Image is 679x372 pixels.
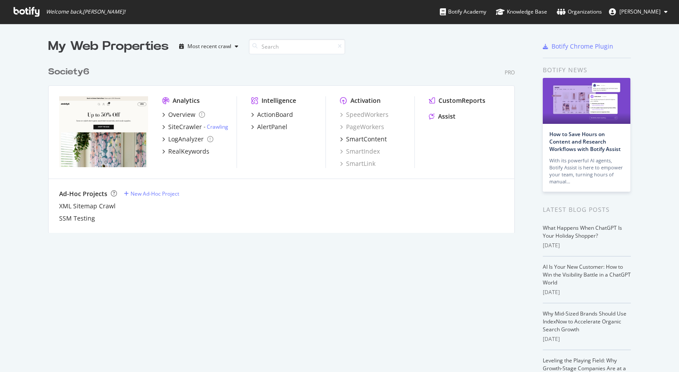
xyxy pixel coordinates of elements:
a: SpeedWorkers [340,110,389,119]
a: Why Mid-Sized Brands Should Use IndexNow to Accelerate Organic Search Growth [543,310,626,333]
img: How to Save Hours on Content and Research Workflows with Botify Assist [543,78,630,124]
a: RealKeywords [162,147,209,156]
div: Latest Blog Posts [543,205,631,214]
div: Botify Chrome Plugin [552,42,613,51]
div: New Ad-Hoc Project [131,190,179,197]
a: ActionBoard [251,110,293,119]
div: [DATE] [543,335,631,343]
a: SmartContent [340,135,387,144]
div: Intelligence [262,96,296,105]
div: [DATE] [543,288,631,296]
div: RealKeywords [168,147,209,156]
div: Overview [168,110,195,119]
a: New Ad-Hoc Project [124,190,179,197]
a: How to Save Hours on Content and Research Workflows with Botify Assist [549,130,621,153]
a: Crawling [207,123,228,130]
a: PageWorkers [340,123,384,131]
span: Welcome back, [PERSON_NAME] ! [46,8,125,15]
a: LogAnalyzer [162,135,213,144]
div: CustomReports [439,96,485,105]
input: Search [249,39,345,54]
a: Society6 [48,66,93,78]
a: XML Sitemap Crawl [59,202,116,211]
a: AI Is Your New Customer: How to Win the Visibility Battle in a ChatGPT World [543,263,631,286]
div: [DATE] [543,242,631,249]
button: [PERSON_NAME] [602,5,675,19]
div: LogAnalyzer [168,135,204,144]
div: Analytics [173,96,200,105]
div: Knowledge Base [496,7,547,16]
div: Activation [350,96,381,105]
a: AlertPanel [251,123,287,131]
a: SmartIndex [340,147,380,156]
div: Botify Academy [440,7,486,16]
div: With its powerful AI agents, Botify Assist is here to empower your team, turning hours of manual… [549,157,624,185]
div: Ad-Hoc Projects [59,190,107,198]
div: Botify news [543,65,631,75]
div: - [204,123,228,130]
a: CustomReports [429,96,485,105]
div: Assist [438,112,456,121]
a: Assist [429,112,456,121]
a: What Happens When ChatGPT Is Your Holiday Shopper? [543,224,622,239]
div: ActionBoard [257,110,293,119]
div: Most recent crawl [187,44,231,49]
div: Organizations [557,7,602,16]
img: https://society6.com/ [59,96,148,167]
a: SiteCrawler- Crawling [162,123,228,131]
div: My Web Properties [48,38,169,55]
a: SSM Testing [59,214,95,223]
div: grid [48,55,522,233]
div: AlertPanel [257,123,287,131]
div: SmartContent [346,135,387,144]
div: SiteCrawler [168,123,202,131]
span: Brit Tucker [619,8,661,15]
a: SmartLink [340,159,375,168]
button: Most recent crawl [176,39,242,53]
a: Botify Chrome Plugin [543,42,613,51]
a: Overview [162,110,205,119]
div: Society6 [48,66,89,78]
div: Pro [505,69,515,76]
